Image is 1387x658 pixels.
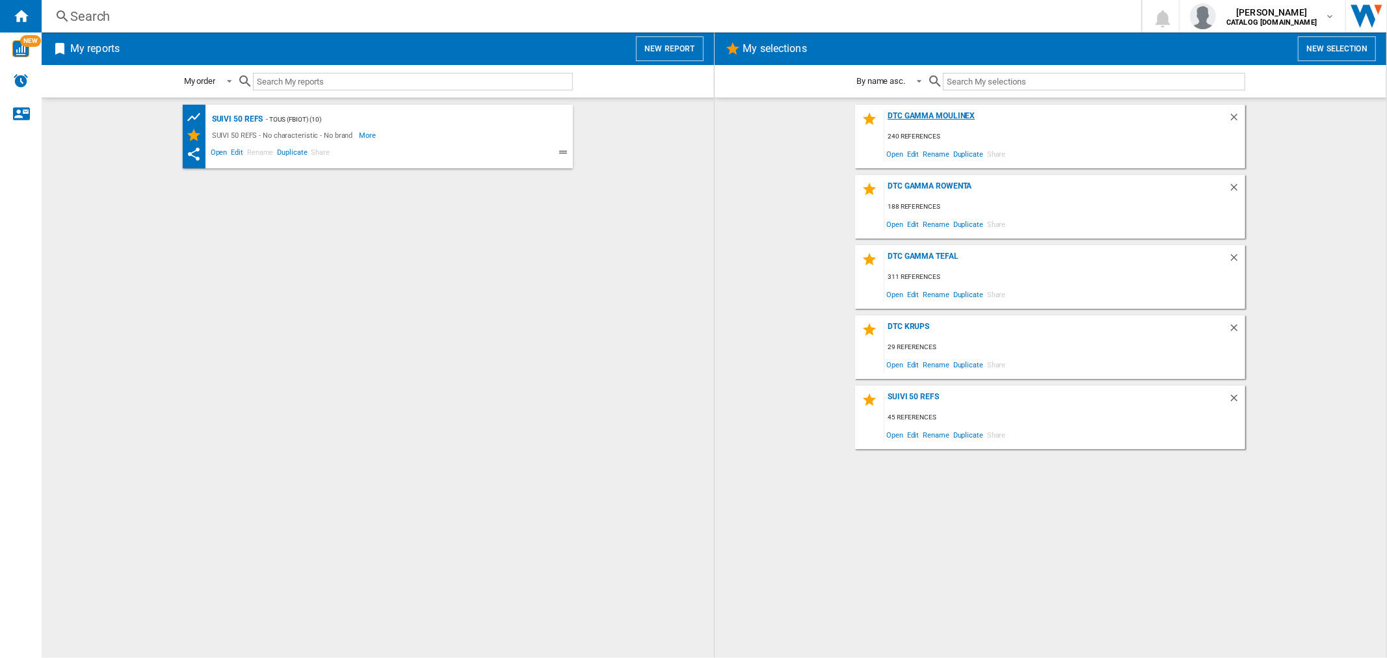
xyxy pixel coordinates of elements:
[1228,181,1245,199] div: Delete
[209,111,263,127] div: SUIVI 50 REFS
[263,111,546,127] div: - TOUS (fbiot) (10)
[884,322,1228,339] div: DTC KRUPS
[12,40,29,57] img: wise-card.svg
[951,285,985,303] span: Duplicate
[921,426,951,443] span: Rename
[884,199,1245,215] div: 188 references
[884,252,1228,269] div: DTC GAMMA TEFAL
[884,129,1245,145] div: 240 references
[905,356,921,373] span: Edit
[985,426,1008,443] span: Share
[884,356,905,373] span: Open
[1228,252,1245,269] div: Delete
[951,426,985,443] span: Duplicate
[884,111,1228,129] div: DTC GAMMA MOULINEX
[884,392,1228,410] div: SUIVI 50 REFS
[884,215,905,233] span: Open
[884,285,905,303] span: Open
[229,146,245,162] span: Edit
[1228,111,1245,129] div: Delete
[905,215,921,233] span: Edit
[884,410,1245,426] div: 45 references
[186,109,209,125] div: Product prices grid
[70,7,1107,25] div: Search
[359,127,378,143] span: More
[1228,322,1245,339] div: Delete
[68,36,122,61] h2: My reports
[1228,392,1245,410] div: Delete
[951,215,985,233] span: Duplicate
[921,215,951,233] span: Rename
[943,73,1245,90] input: Search My selections
[1190,3,1216,29] img: profile.jpg
[245,146,275,162] span: Rename
[921,285,951,303] span: Rename
[741,36,810,61] h2: My selections
[209,146,230,162] span: Open
[209,127,360,143] div: SUIVI 50 REFS - No characteristic - No brand
[985,285,1008,303] span: Share
[13,73,29,88] img: alerts-logo.svg
[905,285,921,303] span: Edit
[884,339,1245,356] div: 29 references
[884,181,1228,199] div: DTC Gamma Rowenta
[884,426,905,443] span: Open
[884,145,905,163] span: Open
[985,356,1008,373] span: Share
[636,36,703,61] button: New report
[1226,6,1317,19] span: [PERSON_NAME]
[275,146,309,162] span: Duplicate
[905,145,921,163] span: Edit
[951,145,985,163] span: Duplicate
[905,426,921,443] span: Edit
[20,35,41,47] span: NEW
[1226,18,1317,27] b: CATALOG [DOMAIN_NAME]
[184,76,215,86] div: My order
[309,146,332,162] span: Share
[253,73,573,90] input: Search My reports
[856,76,905,86] div: By name asc.
[1298,36,1376,61] button: New selection
[951,356,985,373] span: Duplicate
[884,269,1245,285] div: 311 references
[985,145,1008,163] span: Share
[921,356,951,373] span: Rename
[921,145,951,163] span: Rename
[985,215,1008,233] span: Share
[186,146,202,162] ng-md-icon: This report has been shared with you
[186,127,209,143] div: My Selections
